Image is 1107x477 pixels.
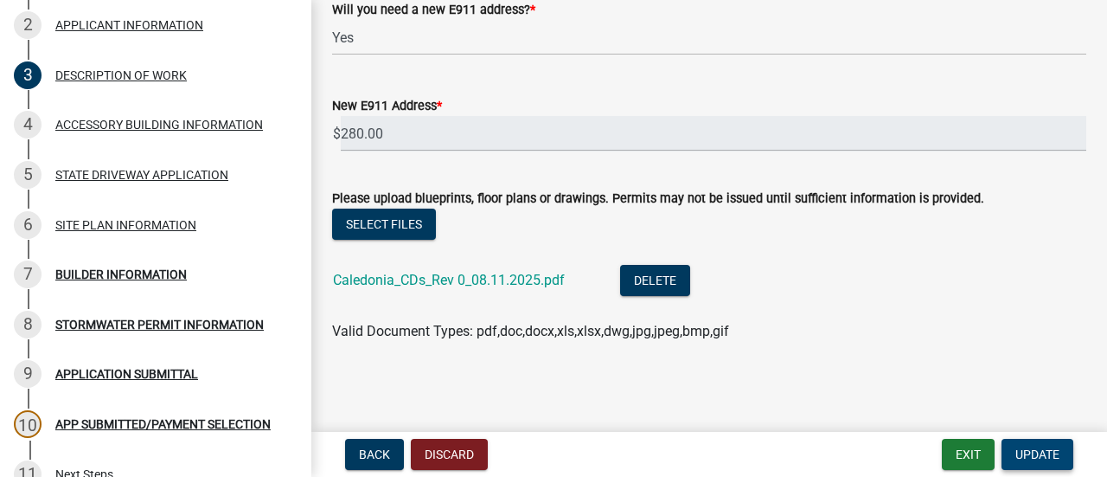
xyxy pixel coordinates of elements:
div: 4 [14,111,42,139]
button: Back [345,439,404,470]
div: APPLICATION SUBMITTAL [55,368,198,380]
button: Delete [620,265,690,296]
label: Will you need a new E911 address? [332,4,535,16]
span: Valid Document Types: pdf,doc,docx,xls,xlsx,dwg,jpg,jpeg,bmp,gif [332,323,729,339]
div: 6 [14,211,42,239]
div: SITE PLAN INFORMATION [55,219,196,231]
div: APP SUBMITTED/PAYMENT SELECTION [55,418,271,430]
div: STATE DRIVEWAY APPLICATION [55,169,228,181]
div: 10 [14,410,42,438]
div: 3 [14,61,42,89]
button: Discard [411,439,488,470]
wm-modal-confirm: Delete Document [620,274,690,290]
span: $ [332,116,342,151]
button: Update [1001,439,1073,470]
div: ACCESSORY BUILDING INFORMATION [55,119,263,131]
div: DESCRIPTION OF WORK [55,69,187,81]
button: Select files [332,209,436,240]
div: 8 [14,311,42,338]
div: BUILDER INFORMATION [55,268,187,280]
span: Update [1015,448,1059,461]
a: Caledonia_CDs_Rev 0_08.11.2025.pdf [333,272,565,288]
label: New E911 Address [332,100,442,113]
span: Back [359,448,390,461]
div: 9 [14,360,42,388]
div: APPLICANT INFORMATION [55,19,203,31]
div: 7 [14,261,42,288]
div: 5 [14,161,42,189]
label: Please upload blueprints, floor plans or drawings. Permits may not be issued until sufficient inf... [332,193,984,205]
div: STORMWATER PERMIT INFORMATION [55,319,264,331]
button: Exit [942,439,995,470]
div: 2 [14,11,42,39]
